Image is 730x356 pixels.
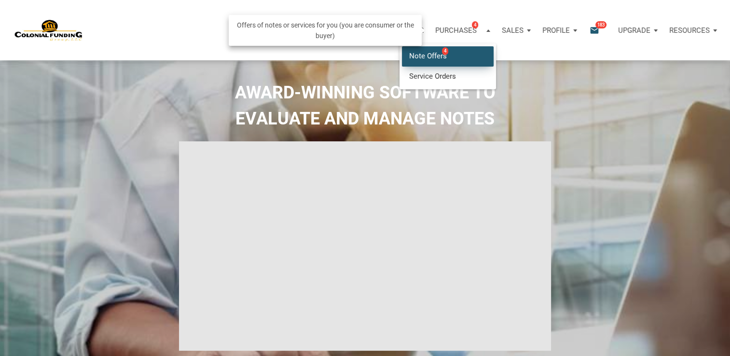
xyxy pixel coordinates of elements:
[284,26,325,35] p: Properties
[582,16,612,45] button: email183
[278,16,331,45] a: Properties
[537,16,583,45] button: Profile
[442,47,448,55] span: 4
[663,16,723,45] button: Resources
[496,16,537,45] button: Sales
[542,26,570,35] p: Profile
[179,141,551,351] iframe: NoteUnlimited
[429,16,496,45] a: Purchases4 Note Offers4Service Orders
[402,66,494,86] a: Service Orders
[337,26,367,35] p: Reports
[242,26,265,35] p: Notes
[612,16,663,45] button: Upgrade
[618,26,650,35] p: Upgrade
[669,26,710,35] p: Resources
[502,26,523,35] p: Sales
[331,16,373,45] button: Reports
[236,16,278,45] button: Notes
[379,26,424,35] p: Calculator
[402,46,494,66] a: Note Offers4
[435,26,477,35] p: Purchases
[373,16,429,45] a: Calculator
[589,25,600,36] i: email
[429,16,496,45] button: Purchases4
[595,21,606,28] span: 183
[7,80,723,132] h2: AWARD-WINNING SOFTWARE TO EVALUATE AND MANAGE NOTES
[472,21,478,28] span: 4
